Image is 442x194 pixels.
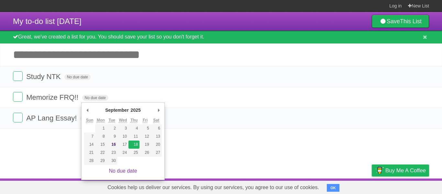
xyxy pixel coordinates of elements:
span: No due date [64,74,91,80]
button: 23 [106,149,117,157]
a: Buy me a coffee [372,165,429,177]
span: Study NTK [26,73,62,81]
button: 9 [106,132,117,141]
abbr: Wednesday [119,118,127,123]
span: AP Lang Essay! [26,114,78,122]
button: 11 [128,132,139,141]
button: 24 [117,149,128,157]
a: SaveThis List [372,15,429,28]
a: Terms [341,180,356,192]
abbr: Saturday [153,118,160,123]
button: 21 [84,149,95,157]
abbr: Tuesday [108,118,115,123]
abbr: Sunday [86,118,94,123]
button: 22 [95,149,106,157]
button: 14 [84,141,95,149]
div: 2025 [130,105,142,115]
button: 27 [151,149,162,157]
button: 7 [84,132,95,141]
a: About [286,180,299,192]
button: Next Month [155,105,162,115]
button: 4 [128,124,139,132]
button: 12 [139,132,150,141]
button: 29 [95,157,106,165]
abbr: Monday [97,118,105,123]
a: Developers [307,180,333,192]
span: Cookies help us deliver our services. By using our services, you agree to our use of cookies. [101,181,326,194]
abbr: Thursday [130,118,138,123]
button: 28 [84,157,95,165]
span: My to-do list [DATE] [13,17,82,26]
label: Done [13,71,23,81]
button: 19 [139,141,150,149]
button: 15 [95,141,106,149]
button: 3 [117,124,128,132]
span: Buy me a coffee [385,165,426,176]
button: 20 [151,141,162,149]
a: No due date [109,168,137,174]
button: 26 [139,149,150,157]
b: This List [400,18,422,25]
button: OK [327,184,339,192]
button: 18 [128,141,139,149]
button: 10 [117,132,128,141]
span: [DATE] [80,116,98,121]
button: 6 [151,124,162,132]
button: 1 [95,124,106,132]
label: Done [13,92,23,102]
a: Privacy [363,180,380,192]
button: 30 [106,157,117,165]
span: Memorize FRQ!! [26,93,80,101]
abbr: Friday [143,118,148,123]
label: Done [13,113,23,122]
button: 2 [106,124,117,132]
span: No due date [82,95,108,101]
button: 8 [95,132,106,141]
button: 25 [128,149,139,157]
button: 13 [151,132,162,141]
button: 5 [139,124,150,132]
button: 17 [117,141,128,149]
img: Buy me a coffee [375,165,384,176]
div: September [104,105,129,115]
a: Suggest a feature [388,180,429,192]
button: Previous Month [84,105,91,115]
button: 16 [106,141,117,149]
